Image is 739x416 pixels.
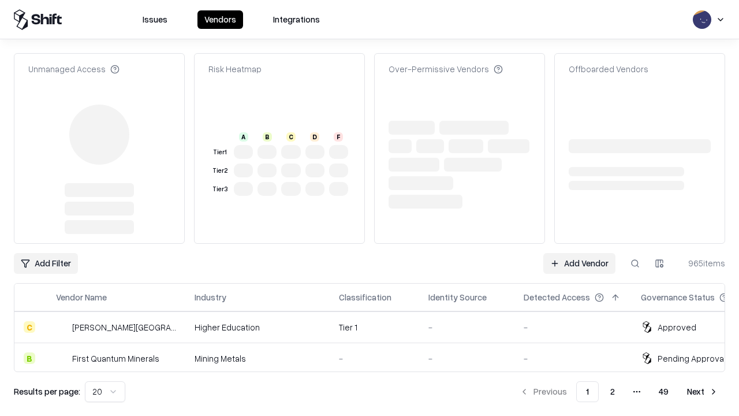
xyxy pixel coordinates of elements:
[339,291,391,303] div: Classification
[679,257,725,269] div: 965 items
[14,385,80,398] p: Results per page:
[211,147,229,157] div: Tier 1
[428,321,505,333] div: -
[197,10,243,29] button: Vendors
[239,132,248,142] div: A
[24,352,35,364] div: B
[24,321,35,333] div: C
[524,321,622,333] div: -
[195,352,320,365] div: Mining Metals
[658,321,696,333] div: Approved
[14,253,78,274] button: Add Filter
[211,166,229,176] div: Tier 2
[72,352,159,365] div: First Quantum Minerals
[334,132,343,142] div: F
[339,321,410,333] div: Tier 1
[56,291,107,303] div: Vendor Name
[658,352,726,365] div: Pending Approval
[310,132,319,142] div: D
[136,10,174,29] button: Issues
[513,381,725,402] nav: pagination
[576,381,599,402] button: 1
[641,291,715,303] div: Governance Status
[389,63,503,75] div: Over-Permissive Vendors
[543,253,615,274] a: Add Vendor
[72,321,176,333] div: [PERSON_NAME][GEOGRAPHIC_DATA]
[569,63,648,75] div: Offboarded Vendors
[263,132,272,142] div: B
[211,184,229,194] div: Tier 3
[680,381,725,402] button: Next
[524,291,590,303] div: Detected Access
[195,291,226,303] div: Industry
[266,10,327,29] button: Integrations
[524,352,622,365] div: -
[601,381,624,402] button: 2
[428,352,505,365] div: -
[28,63,120,75] div: Unmanaged Access
[56,321,68,333] img: Reichman University
[56,352,68,364] img: First Quantum Minerals
[339,352,410,365] div: -
[650,381,678,402] button: 49
[195,321,320,333] div: Higher Education
[286,132,296,142] div: C
[208,63,262,75] div: Risk Heatmap
[428,291,487,303] div: Identity Source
